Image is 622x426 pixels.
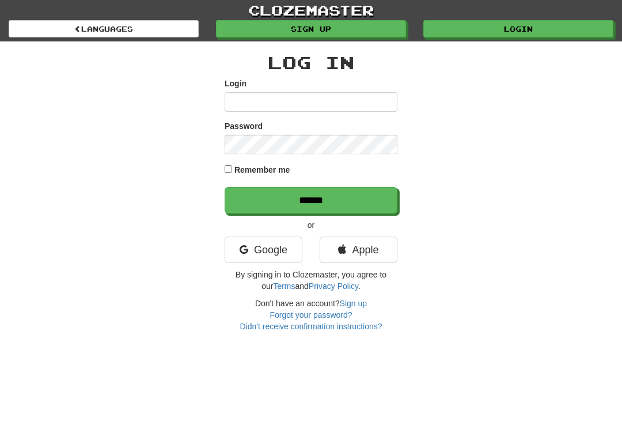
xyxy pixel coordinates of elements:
[225,269,397,292] p: By signing in to Clozemaster, you agree to our and .
[320,237,397,263] a: Apple
[423,20,613,37] a: Login
[225,53,397,72] h2: Log In
[225,78,246,89] label: Login
[216,20,406,37] a: Sign up
[225,237,302,263] a: Google
[340,299,367,308] a: Sign up
[240,322,382,331] a: Didn't receive confirmation instructions?
[234,164,290,176] label: Remember me
[9,20,199,37] a: Languages
[273,282,295,291] a: Terms
[225,298,397,332] div: Don't have an account?
[225,120,263,132] label: Password
[270,310,352,319] a: Forgot your password?
[309,282,358,291] a: Privacy Policy
[225,219,397,231] p: or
